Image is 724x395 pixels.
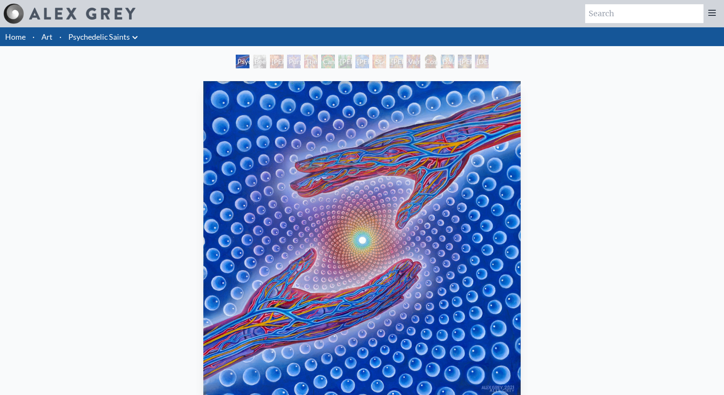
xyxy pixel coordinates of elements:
div: Vajra Guru [407,55,420,68]
div: Dalai Lama [441,55,454,68]
div: St. Albert & The LSD Revelation Revolution [372,55,386,68]
div: [PERSON_NAME] [458,55,472,68]
input: Search [585,4,703,23]
div: [DEMOGRAPHIC_DATA] [475,55,489,68]
div: Psychedelic Healing [236,55,249,68]
div: Cannabacchus [321,55,335,68]
div: [PERSON_NAME] M.D., Cartographer of Consciousness [270,55,284,68]
li: · [56,27,65,46]
div: [PERSON_NAME] [390,55,403,68]
li: · [29,27,38,46]
a: Art [41,31,53,43]
div: Cosmic Christ [424,55,437,68]
div: [PERSON_NAME] & the New Eleusis [355,55,369,68]
a: Psychedelic Saints [68,31,130,43]
a: Home [5,32,26,41]
div: Beethoven [253,55,267,68]
div: The Shulgins and their Alchemical Angels [304,55,318,68]
div: [PERSON_NAME][US_STATE] - Hemp Farmer [338,55,352,68]
div: Purple [DEMOGRAPHIC_DATA] [287,55,301,68]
